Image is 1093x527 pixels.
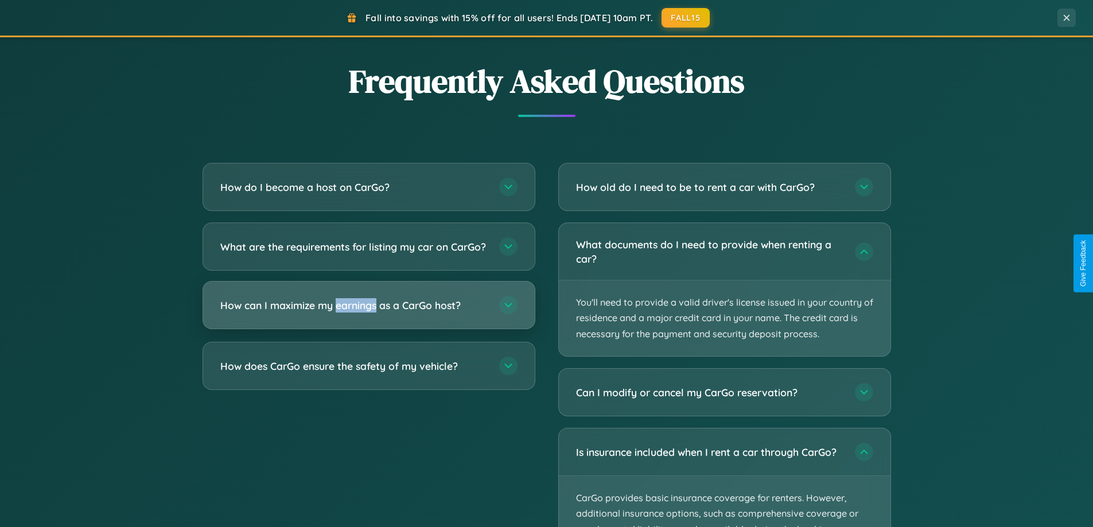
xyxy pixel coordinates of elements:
h3: Is insurance included when I rent a car through CarGo? [576,445,843,459]
h3: What are the requirements for listing my car on CarGo? [220,240,488,254]
h2: Frequently Asked Questions [203,59,891,103]
h3: How do I become a host on CarGo? [220,180,488,194]
button: FALL15 [662,8,710,28]
p: You'll need to provide a valid driver's license issued in your country of residence and a major c... [559,280,890,356]
span: Fall into savings with 15% off for all users! Ends [DATE] 10am PT. [365,12,653,24]
h3: How does CarGo ensure the safety of my vehicle? [220,359,488,373]
h3: What documents do I need to provide when renting a car? [576,237,843,266]
div: Give Feedback [1079,240,1087,287]
h3: Can I modify or cancel my CarGo reservation? [576,385,843,400]
h3: How can I maximize my earnings as a CarGo host? [220,298,488,313]
h3: How old do I need to be to rent a car with CarGo? [576,180,843,194]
